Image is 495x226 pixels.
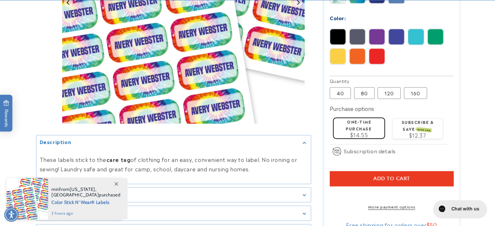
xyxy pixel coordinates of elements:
[350,29,365,45] img: Gray
[354,87,375,99] label: 80
[369,48,385,64] img: Red
[51,210,121,216] span: 2 hours ago
[378,87,401,99] label: 120
[417,127,432,132] span: SAVE 15%
[330,87,351,99] label: 40
[350,48,365,64] img: Orange
[346,119,371,131] label: One-time purchase
[5,174,82,193] iframe: Sign Up via Text for Offers
[70,186,95,192] span: [US_STATE]
[330,48,346,64] img: Yellow
[430,198,488,219] iframe: Gorgias live chat messenger
[51,198,121,206] span: Color Stick N' Wear® Labels
[408,29,424,45] img: Teal
[106,155,131,163] strong: care tag
[428,29,443,45] img: Green
[344,147,396,155] span: Subscription details
[330,104,374,112] label: Purchase options
[36,187,311,202] summary: Features
[51,187,121,198] span: from , purchased
[3,100,9,127] span: Rewards
[36,206,311,220] summary: Details
[330,14,346,21] label: Color:
[36,135,311,150] summary: Description
[350,131,368,139] span: $14.55
[369,29,385,45] img: Purple
[330,78,350,84] legend: Quantity
[373,176,410,181] span: Add to cart
[404,87,427,99] label: 160
[330,204,453,209] a: More payment options
[330,29,346,45] img: Black
[4,207,19,222] div: Accessibility Menu
[40,155,308,174] p: These labels stick to the of clothing for an easy, convenient way to label. No ironing or sewing!...
[402,119,434,132] label: Subscribe & save
[389,29,404,45] img: Blue
[409,131,426,139] span: $12.37
[51,192,99,198] span: [GEOGRAPHIC_DATA]
[40,138,71,145] h2: Description
[330,171,453,186] button: Add to cart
